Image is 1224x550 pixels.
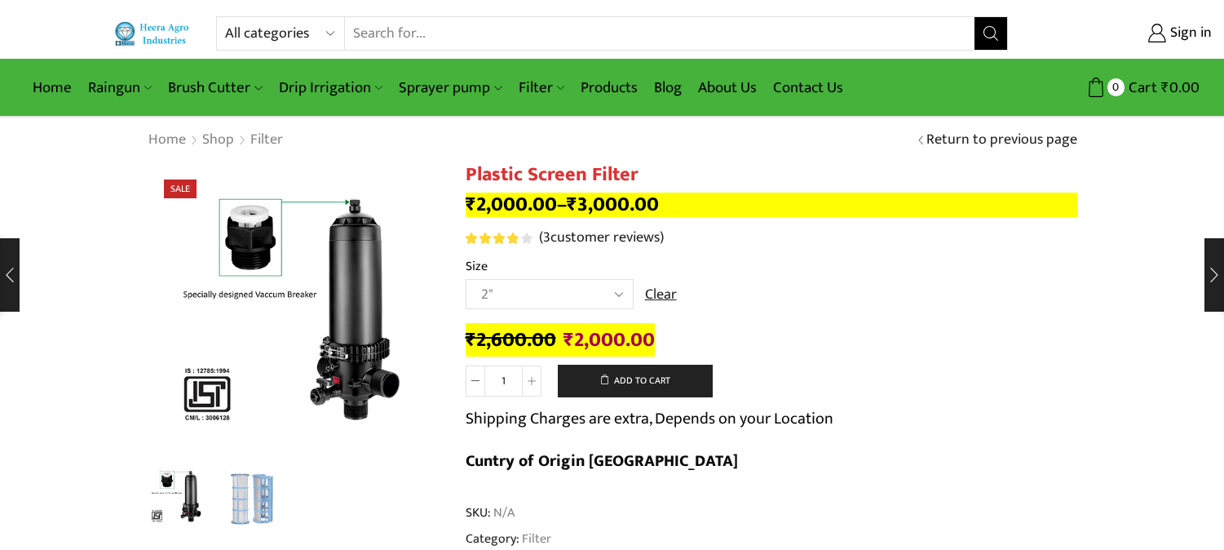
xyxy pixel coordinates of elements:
[466,188,557,221] bdi: 2,000.00
[391,69,510,107] a: Sprayer pump
[24,69,80,107] a: Home
[510,69,572,107] a: Filter
[144,463,211,530] a: Heera-Plastic
[271,69,391,107] a: Drip Irrigation
[148,130,284,151] nav: Breadcrumb
[345,17,974,50] input: Search for...
[690,69,765,107] a: About Us
[466,193,1077,217] p: –
[466,233,535,244] span: 3
[466,503,1077,522] span: SKU:
[567,188,659,221] bdi: 3,000.00
[466,188,476,221] span: ₹
[645,285,677,306] a: Clear options
[466,406,833,432] p: Shipping Charges are extra, Depends on your Location
[144,465,211,530] li: 1 / 2
[926,130,1077,151] a: Return to previous page
[558,365,713,397] button: Add to cart
[974,17,1007,50] button: Search button
[80,69,160,107] a: Raingun
[519,528,551,549] a: Filter
[160,69,270,107] a: Brush Cutter
[563,323,574,357] span: ₹
[491,503,515,522] span: N/A
[1161,75,1169,100] span: ₹
[1032,19,1212,48] a: Sign in
[466,530,551,548] span: Category:
[148,163,441,457] div: 1 / 2
[466,233,519,244] span: Rated out of 5 based on customer ratings
[563,323,655,357] bdi: 2,000.00
[219,465,286,530] li: 2 / 2
[572,69,646,107] a: Products
[466,447,738,475] b: Cuntry of Origin [GEOGRAPHIC_DATA]
[567,188,577,221] span: ₹
[250,130,284,151] a: Filter
[201,130,235,151] a: Shop
[485,366,522,397] input: Product quantity
[148,130,187,151] a: Home
[539,228,664,249] a: (3customer reviews)
[164,180,197,198] span: Sale
[646,69,690,107] a: Blog
[148,163,441,457] img: Heera-Plastic
[1161,75,1200,100] bdi: 0.00
[543,225,550,250] span: 3
[1107,78,1125,95] span: 0
[466,323,556,357] bdi: 2,600.00
[1125,77,1157,99] span: Cart
[466,323,476,357] span: ₹
[1166,23,1212,44] span: Sign in
[1024,73,1200,103] a: 0 Cart ₹0.00
[765,69,851,107] a: Contact Us
[466,233,532,244] div: Rated 4.00 out of 5
[466,163,1077,187] h1: Plastic Screen Filter
[466,257,488,276] label: Size
[219,465,286,533] a: plast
